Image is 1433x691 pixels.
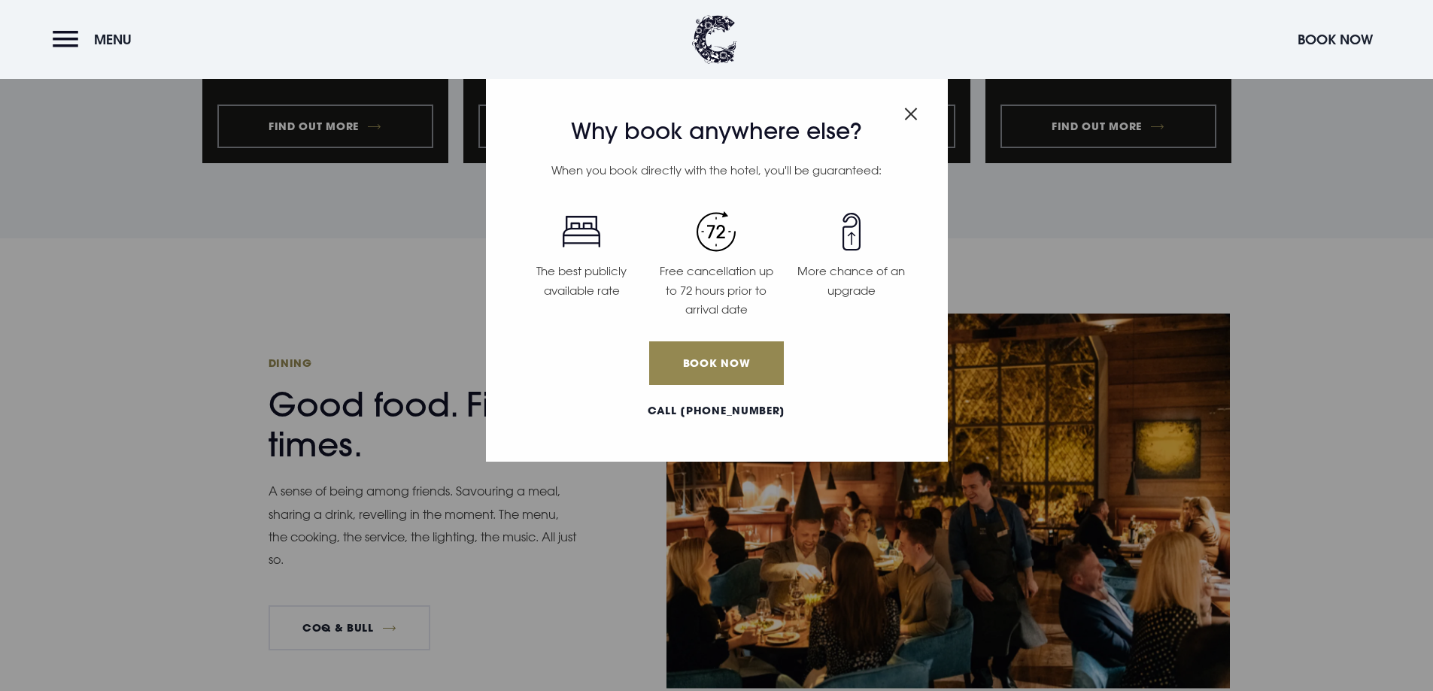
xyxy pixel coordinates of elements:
button: Close modal [904,99,918,123]
p: Free cancellation up to 72 hours prior to arrival date [658,262,775,320]
span: Menu [94,31,132,48]
p: When you book directly with the hotel, you'll be guaranteed: [515,161,919,180]
h3: Why book anywhere else? [515,118,919,145]
button: Book Now [1290,23,1380,56]
a: Call [PHONE_NUMBER] [515,403,919,419]
button: Menu [53,23,139,56]
p: The best publicly available rate [524,262,640,300]
a: Book Now [649,341,783,385]
img: Clandeboye Lodge [692,15,737,64]
p: More chance of an upgrade [793,262,909,300]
